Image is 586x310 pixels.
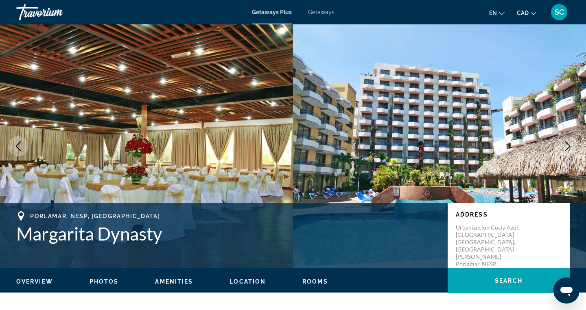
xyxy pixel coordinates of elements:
[230,278,266,285] span: Location
[155,278,193,285] span: Amenities
[495,277,523,284] span: Search
[456,224,521,275] p: Urbanización Costa Azul, [GEOGRAPHIC_DATA] [GEOGRAPHIC_DATA], [GEOGRAPHIC_DATA][PERSON_NAME] Porl...
[555,8,564,16] span: SC
[8,136,28,156] button: Previous image
[90,278,119,285] span: Photos
[230,278,266,285] button: Location
[456,211,562,218] p: Address
[308,9,335,15] a: Getaways
[489,7,505,19] button: Change language
[30,213,160,219] span: Porlamar, NESP, [GEOGRAPHIC_DATA]
[90,278,119,285] button: Photos
[553,277,579,303] iframe: Bouton de lancement de la fenêtre de messagerie
[489,10,497,16] span: en
[448,268,570,293] button: Search
[16,2,98,23] a: Travorium
[252,9,292,15] a: Getaways Plus
[517,7,536,19] button: Change currency
[549,4,570,21] button: User Menu
[16,223,439,244] h1: Margarita Dynasty
[558,136,578,156] button: Next image
[16,278,53,285] span: Overview
[16,278,53,285] button: Overview
[155,278,193,285] button: Amenities
[302,278,328,285] span: Rooms
[302,278,328,285] button: Rooms
[517,10,529,16] span: CAD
